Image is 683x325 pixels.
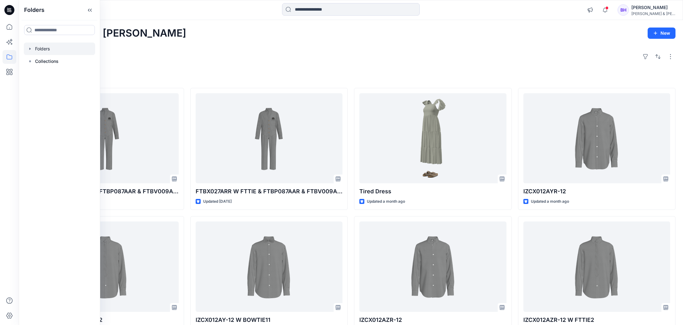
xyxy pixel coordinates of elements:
[618,4,629,16] div: BH
[26,74,675,82] h4: Styles
[523,187,670,196] p: IZCX012AYR-12
[531,198,569,205] p: Updated a month ago
[648,28,675,39] button: New
[631,11,675,16] div: [PERSON_NAME] & [PERSON_NAME]
[32,93,179,183] a: FTBX027ARR W FTTIE & FTBP087AAR & FTBV009AUR-Badrul
[631,4,675,11] div: [PERSON_NAME]
[35,58,59,65] p: Collections
[32,221,179,312] a: IZCX012AYR-12 W FTTIE2
[523,316,670,324] p: IZCX012AZR-12 W FTTIE2
[32,316,179,324] p: IZCX012AYR-12 W FTTIE2
[196,221,343,312] a: IZCX012AY-12 W BOWTIE11
[359,316,506,324] p: IZCX012AZR-12
[26,28,186,39] h2: Welcome back, [PERSON_NAME]
[32,187,179,196] p: FTBX027ARR W FTTIE & FTBP087AAR & FTBV009AUR-[PERSON_NAME]
[359,93,506,183] a: Tired Dress
[523,93,670,183] a: IZCX012AYR-12
[196,93,343,183] a: FTBX027ARR W FTTIE & FTBP087AAR & FTBV009AUR
[359,187,506,196] p: Tired Dress
[196,316,343,324] p: IZCX012AY-12 W BOWTIE11
[203,198,232,205] p: Updated [DATE]
[523,221,670,312] a: IZCX012AZR-12 W FTTIE2
[359,221,506,312] a: IZCX012AZR-12
[196,187,343,196] p: FTBX027ARR W FTTIE & FTBP087AAR & FTBV009AUR
[367,198,405,205] p: Updated a month ago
